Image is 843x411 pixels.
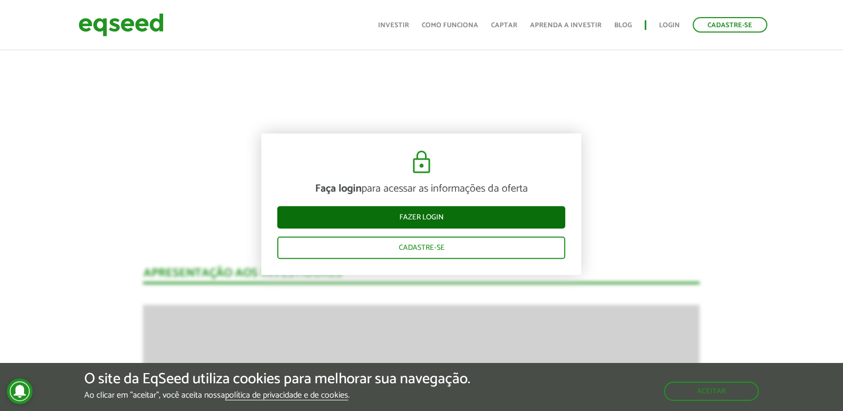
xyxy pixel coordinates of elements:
[408,149,435,175] img: cadeado.svg
[78,11,164,39] img: EqSeed
[491,22,517,29] a: Captar
[659,22,680,29] a: Login
[614,22,632,29] a: Blog
[277,206,565,228] a: Fazer login
[530,22,601,29] a: Aprenda a investir
[84,390,470,400] p: Ao clicar em "aceitar", você aceita nossa .
[315,180,362,197] strong: Faça login
[277,236,565,259] a: Cadastre-se
[378,22,409,29] a: Investir
[277,183,565,195] p: para acessar as informações da oferta
[84,371,470,388] h5: O site da EqSeed utiliza cookies para melhorar sua navegação.
[664,382,759,401] button: Aceitar
[225,391,348,400] a: política de privacidade e de cookies
[693,17,767,33] a: Cadastre-se
[422,22,478,29] a: Como funciona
